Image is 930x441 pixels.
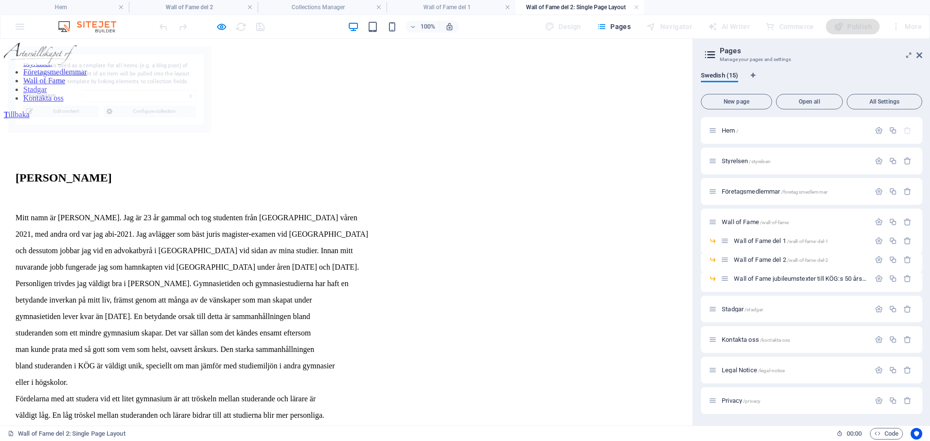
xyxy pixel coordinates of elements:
div: Duplicate [889,335,897,344]
button: Code [870,428,903,440]
span: Click to open page [734,256,828,263]
div: Privacy/privacy [719,397,870,404]
div: Duplicate [889,256,897,264]
span: All Settings [851,99,918,105]
h4: Wall of Fame del 1 [387,2,515,13]
div: Remove [903,157,912,165]
div: Kontakta oss/kontakta-oss [719,336,870,343]
div: Duplicate [889,366,897,374]
span: /foretagsmedlemmar [781,189,828,195]
div: Settings [875,237,883,245]
div: Settings [875,218,883,226]
h6: 100% [420,21,435,32]
span: Wall of Fame del 1 [734,237,828,244]
button: All Settings [847,94,922,109]
span: Click to open page [722,305,763,313]
h4: Wall of Fame del 2: Single Page Layout [515,2,644,13]
div: Företagsmedlemmar/foretagsmedlemmar [719,188,870,195]
span: Code [874,428,899,440]
h3: Manage your pages and settings [720,55,903,64]
span: Swedish (15) [701,70,738,83]
span: Click to open page [722,157,771,165]
div: Wall of Fame del 1/wall-of-fame-del-1 [731,238,870,244]
button: Usercentrics [911,428,922,440]
div: Wall of Fame jubileumstexter till KÖG:s 50 års jubileum [731,275,870,282]
div: Design (Ctrl+Alt+Y) [541,19,585,34]
button: Open all [776,94,843,109]
a: Click to cancel selection. Double-click to open Pages [8,428,125,440]
span: /wall-of-fame-del-2 [787,258,829,263]
div: Remove [903,274,912,283]
img: Editor Logo [56,21,128,32]
div: Wall of Fame/wall-of-fame [719,219,870,225]
button: New page [701,94,772,109]
div: Duplicate [889,396,897,405]
div: Legal Notice/legal-notice [719,367,870,373]
div: Duplicate [889,157,897,165]
h4: Wall of Fame del 2 [129,2,258,13]
div: Duplicate [889,218,897,226]
div: Settings [875,274,883,283]
div: Settings [875,187,883,196]
div: Hem/ [719,127,870,134]
div: Settings [875,366,883,374]
span: /kontakta-oss [760,337,790,343]
h4: Collections Manager [258,2,387,13]
div: Settings [875,305,883,313]
div: Remove [903,396,912,405]
div: Duplicate [889,305,897,313]
span: /wall-of-fame [760,220,789,225]
div: Styrelsen/styrelsen [719,158,870,164]
span: New page [705,99,768,105]
span: /legal-notice [758,368,785,373]
div: Remove [903,218,912,226]
span: /styrelsen [749,159,770,164]
button: 100% [405,21,440,32]
div: Wall of Fame del 2/wall-of-fame-del-2 [731,257,870,263]
div: Settings [875,256,883,264]
div: Remove [903,237,912,245]
span: Click to open page [734,275,930,282]
div: Duplicate [889,187,897,196]
div: Remove [903,256,912,264]
i: On resize automatically adjust zoom level to fit chosen device. [445,22,454,31]
div: Settings [875,157,883,165]
span: Click to open page [722,188,827,195]
span: Click to open page [722,336,790,343]
button: Pages [593,19,635,34]
span: Click to open page [722,397,760,404]
span: Click to open page [722,366,785,374]
div: Duplicate [889,237,897,245]
div: Settings [875,126,883,135]
span: /stadgar [744,307,763,312]
span: /wall-of-fame-del-1 [787,239,829,244]
div: Remove [903,305,912,313]
span: / [736,128,738,134]
span: Open all [780,99,838,105]
button: Click here to leave preview mode and continue editing [216,21,227,32]
span: : [853,430,855,437]
span: Pages [597,22,631,31]
span: /privacy [743,398,760,404]
div: Settings [875,396,883,405]
div: Remove [903,366,912,374]
span: 00 00 [847,428,862,440]
div: The startpage cannot be deleted [903,126,912,135]
div: Stadgar/stadgar [719,306,870,312]
span: Click to open page [722,218,789,226]
div: Remove [903,335,912,344]
div: Duplicate [889,274,897,283]
div: Language Tabs [701,72,922,90]
h2: Pages [720,46,922,55]
h6: Session time [837,428,862,440]
span: Click to open page [722,127,738,134]
div: Remove [903,187,912,196]
div: Duplicate [889,126,897,135]
div: Settings [875,335,883,344]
